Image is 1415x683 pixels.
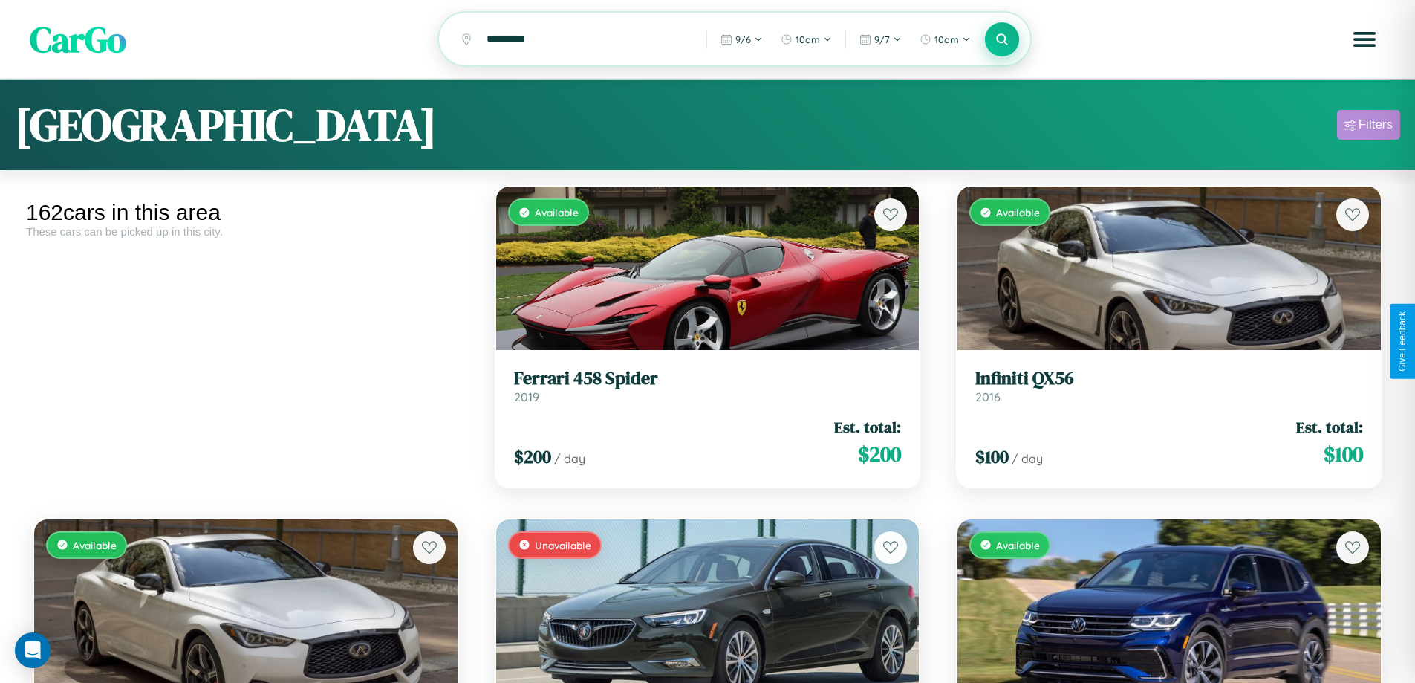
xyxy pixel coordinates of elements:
[514,368,902,404] a: Ferrari 458 Spider2019
[554,451,585,466] span: / day
[773,27,839,51] button: 10am
[26,200,466,225] div: 162 cars in this area
[975,368,1363,404] a: Infiniti QX562016
[1012,451,1043,466] span: / day
[535,539,591,551] span: Unavailable
[26,225,466,238] div: These cars can be picked up in this city.
[858,439,901,469] span: $ 200
[514,389,539,404] span: 2019
[975,444,1009,469] span: $ 100
[30,15,126,64] span: CarGo
[975,368,1363,389] h3: Infiniti QX56
[514,368,902,389] h3: Ferrari 458 Spider
[796,33,820,45] span: 10am
[874,33,890,45] span: 9 / 7
[996,539,1040,551] span: Available
[15,632,51,668] div: Open Intercom Messenger
[934,33,959,45] span: 10am
[713,27,770,51] button: 9/6
[514,444,551,469] span: $ 200
[1296,416,1363,438] span: Est. total:
[1337,110,1400,140] button: Filters
[535,206,579,219] span: Available
[15,94,437,155] h1: [GEOGRAPHIC_DATA]
[996,206,1040,219] span: Available
[912,27,978,51] button: 10am
[975,389,1001,404] span: 2016
[834,416,901,438] span: Est. total:
[1344,19,1385,60] button: Open menu
[735,33,751,45] span: 9 / 6
[1359,117,1393,132] div: Filters
[852,27,909,51] button: 9/7
[1324,439,1363,469] span: $ 100
[73,539,117,551] span: Available
[1397,311,1408,372] div: Give Feedback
